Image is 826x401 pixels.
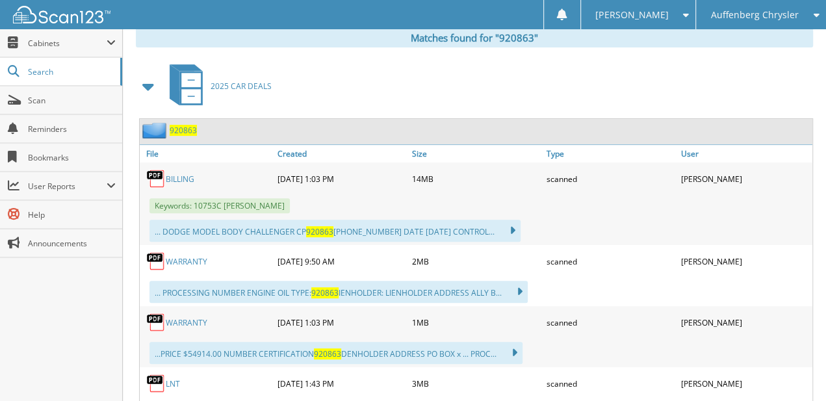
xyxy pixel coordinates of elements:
[166,378,180,389] a: LNT
[306,226,333,237] span: 920863
[28,38,107,49] span: Cabinets
[149,198,290,213] span: Keywords: 10753C [PERSON_NAME]
[149,342,523,364] div: ...PRICE $54914.00 NUMBER CERTIFICATION DENHOLDER ADDRESS PO BOX x ... PROC...
[274,248,409,274] div: [DATE] 9:50 AM
[711,11,799,19] span: Auffenberg Chrysler
[678,248,812,274] div: [PERSON_NAME]
[28,152,116,163] span: Bookmarks
[211,81,272,92] span: 2025 CAR DEALS
[678,166,812,192] div: [PERSON_NAME]
[314,348,341,359] span: 920863
[678,370,812,396] div: [PERSON_NAME]
[28,238,116,249] span: Announcements
[136,28,813,47] div: Matches found for "920863"
[274,166,409,192] div: [DATE] 1:03 PM
[149,220,521,242] div: ... DODGE MODEL BODY CHALLENGER CP [PHONE_NUMBER] DATE [DATE] CONTROL...
[149,281,528,303] div: ... PROCESSING NUMBER ENGINE OIL TYPE: IENHOLDER: LIENHOLDER ADDRESS ALLY B...
[543,309,678,335] div: scanned
[146,374,166,393] img: PDF.png
[543,370,678,396] div: scanned
[409,145,543,162] a: Size
[170,125,197,136] a: 920863
[166,256,207,267] a: WARRANTY
[28,209,116,220] span: Help
[274,145,409,162] a: Created
[146,169,166,188] img: PDF.png
[678,309,812,335] div: [PERSON_NAME]
[146,252,166,271] img: PDF.png
[543,248,678,274] div: scanned
[543,145,678,162] a: Type
[595,11,668,19] span: [PERSON_NAME]
[28,123,116,135] span: Reminders
[409,166,543,192] div: 14MB
[13,6,110,23] img: scan123-logo-white.svg
[678,145,812,162] a: User
[28,95,116,106] span: Scan
[409,370,543,396] div: 3MB
[274,370,409,396] div: [DATE] 1:43 PM
[166,174,194,185] a: BILLING
[28,66,114,77] span: Search
[162,60,272,112] a: 2025 CAR DEALS
[543,166,678,192] div: scanned
[409,248,543,274] div: 2MB
[28,181,107,192] span: User Reports
[409,309,543,335] div: 1MB
[166,317,207,328] a: WARRANTY
[140,145,274,162] a: File
[142,122,170,138] img: folder2.png
[311,287,339,298] span: 920863
[146,313,166,332] img: PDF.png
[274,309,409,335] div: [DATE] 1:03 PM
